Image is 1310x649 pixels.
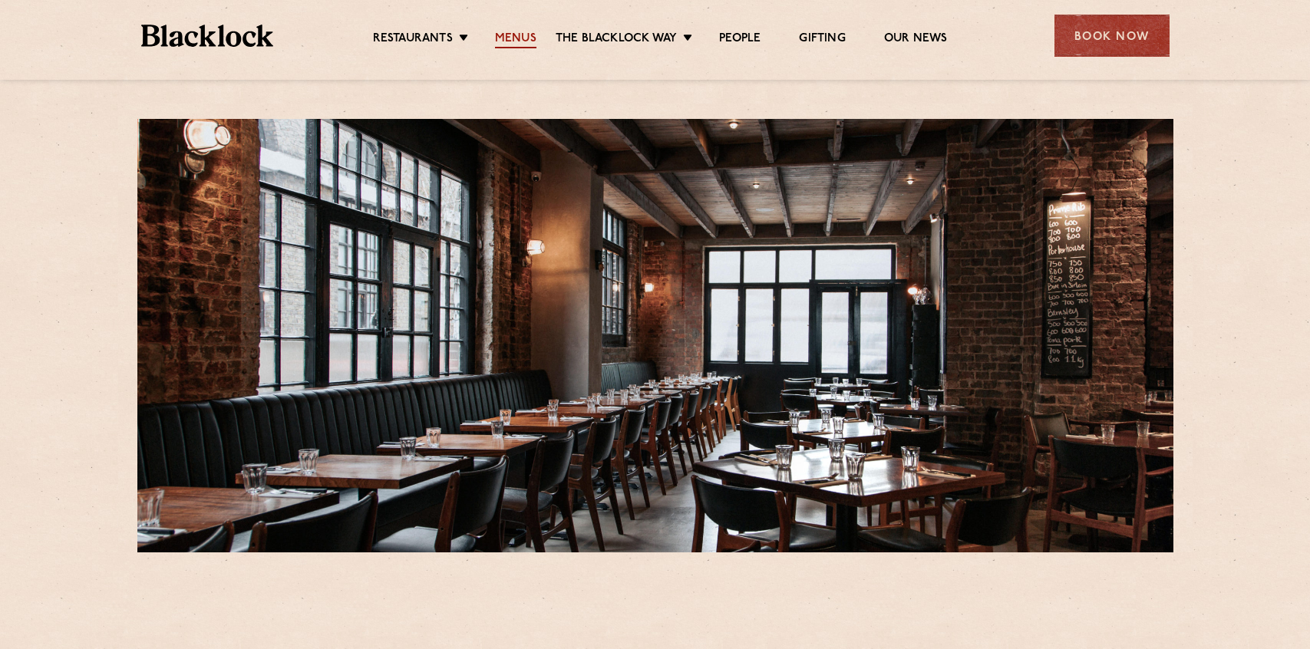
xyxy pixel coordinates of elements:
[884,31,948,48] a: Our News
[141,25,274,47] img: BL_Textured_Logo-footer-cropped.svg
[719,31,761,48] a: People
[373,31,453,48] a: Restaurants
[495,31,536,48] a: Menus
[556,31,677,48] a: The Blacklock Way
[799,31,845,48] a: Gifting
[1054,15,1170,57] div: Book Now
